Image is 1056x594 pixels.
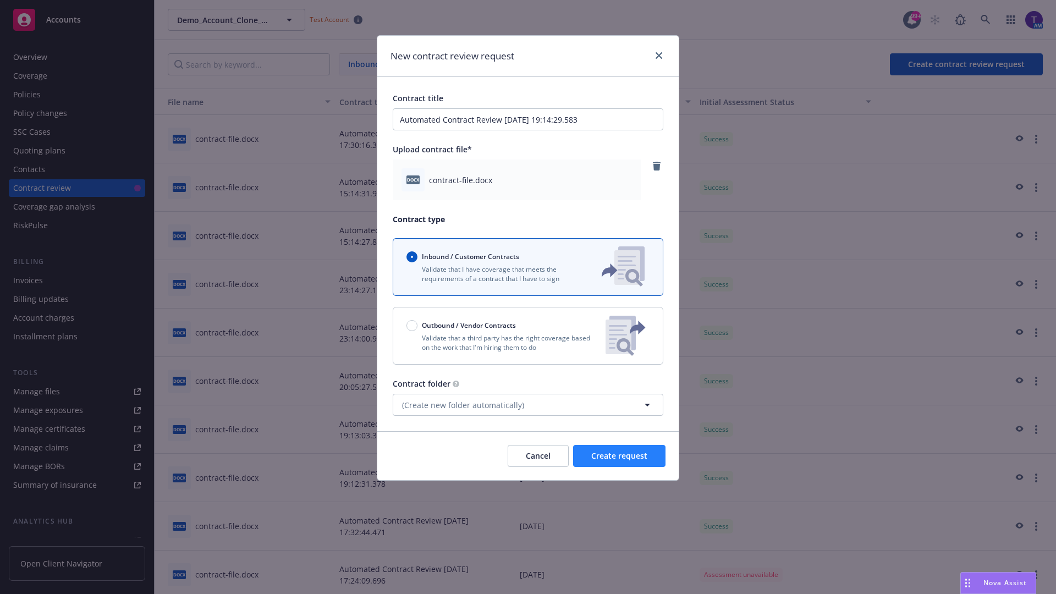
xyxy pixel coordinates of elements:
[422,321,516,330] span: Outbound / Vendor Contracts
[429,174,492,186] span: contract-file.docx
[508,445,569,467] button: Cancel
[391,49,514,63] h1: New contract review request
[393,307,663,365] button: Outbound / Vendor ContractsValidate that a third party has the right coverage based on the work t...
[393,378,450,389] span: Contract folder
[406,320,417,331] input: Outbound / Vendor Contracts
[961,573,975,593] div: Drag to move
[652,49,665,62] a: close
[393,238,663,296] button: Inbound / Customer ContractsValidate that I have coverage that meets the requirements of a contra...
[983,578,1027,587] span: Nova Assist
[406,333,597,352] p: Validate that a third party has the right coverage based on the work that I'm hiring them to do
[393,108,663,130] input: Enter a title for this contract
[526,450,551,461] span: Cancel
[406,175,420,184] span: docx
[402,399,524,411] span: (Create new folder automatically)
[393,213,663,225] p: Contract type
[393,144,472,155] span: Upload contract file*
[393,394,663,416] button: (Create new folder automatically)
[591,450,647,461] span: Create request
[406,251,417,262] input: Inbound / Customer Contracts
[406,265,584,283] p: Validate that I have coverage that meets the requirements of a contract that I have to sign
[650,159,663,173] a: remove
[960,572,1036,594] button: Nova Assist
[573,445,665,467] button: Create request
[393,93,443,103] span: Contract title
[422,252,519,261] span: Inbound / Customer Contracts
